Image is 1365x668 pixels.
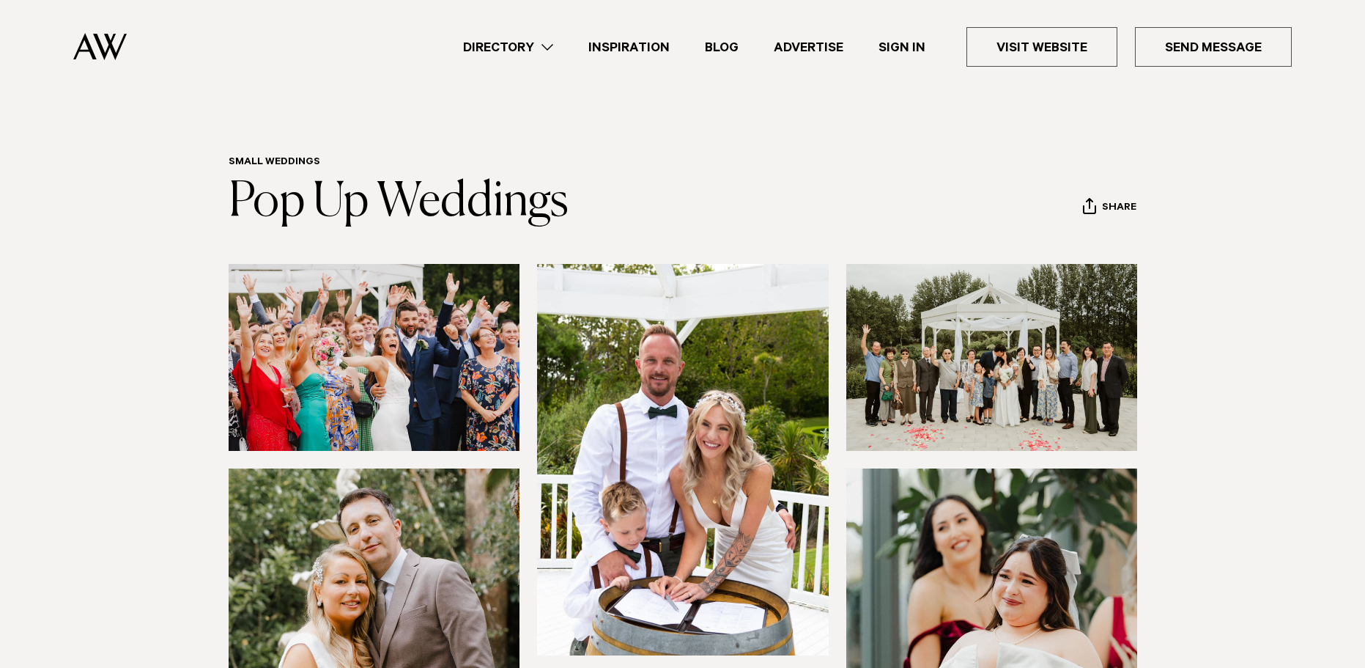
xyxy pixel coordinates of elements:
[1102,202,1136,216] span: Share
[73,33,127,60] img: Auckland Weddings Logo
[229,179,569,226] a: Pop Up Weddings
[1135,27,1292,67] a: Send Message
[1082,197,1137,219] button: Share
[966,27,1117,67] a: Visit Website
[229,157,320,169] a: Small Weddings
[861,37,943,57] a: Sign In
[445,37,571,57] a: Directory
[756,37,861,57] a: Advertise
[687,37,756,57] a: Blog
[571,37,687,57] a: Inspiration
